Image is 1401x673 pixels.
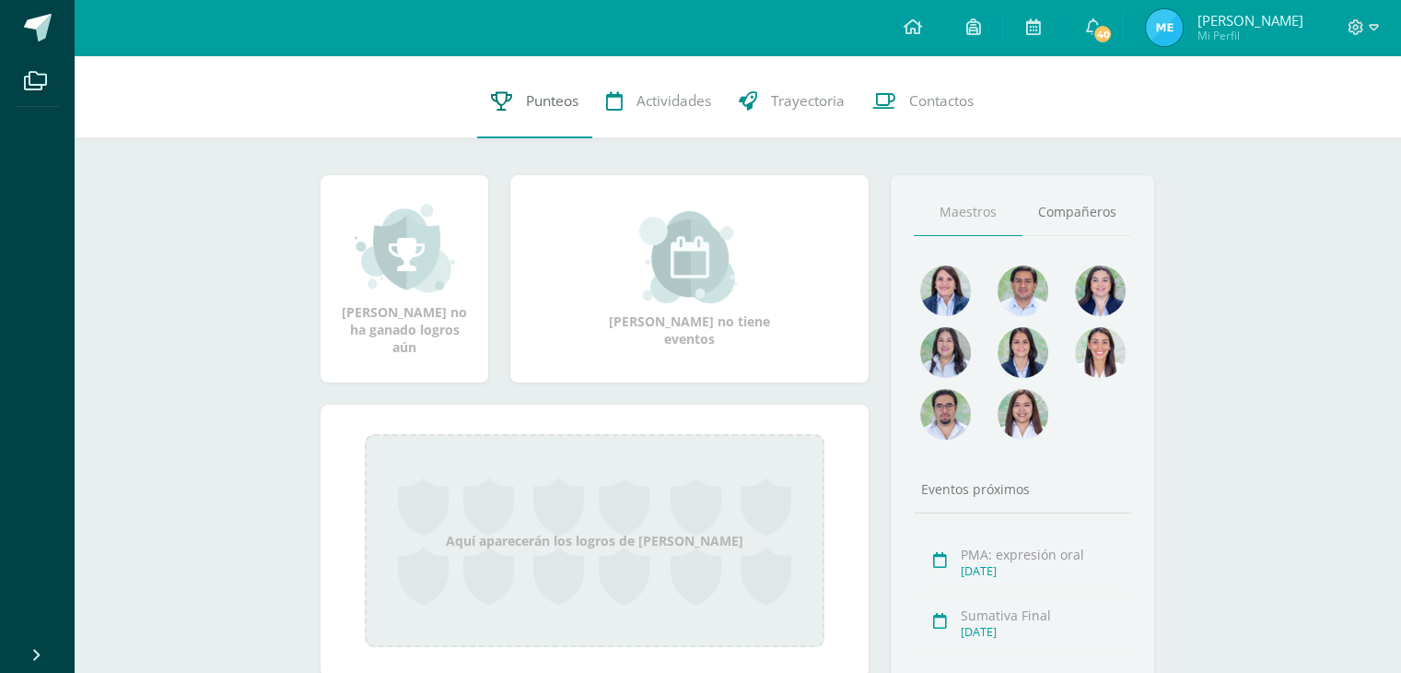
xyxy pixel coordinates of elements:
span: Mi Perfil [1197,28,1302,43]
img: d7e1be39c7a5a7a89cfb5608a6c66141.png [920,389,971,440]
img: achievement_small.png [355,202,455,294]
span: Actividades [636,91,711,111]
a: Trayectoria [725,65,858,138]
img: 1be4a43e63524e8157c558615cd4c825.png [998,389,1048,440]
span: 40 [1092,24,1113,44]
span: Contactos [909,91,974,111]
a: Actividades [592,65,725,138]
img: 1e7bfa517bf798cc96a9d855bf172288.png [998,266,1048,316]
span: [PERSON_NAME] [1197,11,1302,30]
div: [PERSON_NAME] no tiene eventos [598,211,782,348]
a: Punteos [477,65,592,138]
img: 1934cc27df4ca65fd091d7882280e9dd.png [920,327,971,378]
div: [DATE] [961,624,1126,640]
img: 1081ff69c784832f7e8e7ec1b2af4791.png [1146,9,1183,46]
a: Contactos [858,65,987,138]
span: Trayectoria [771,91,845,111]
a: Compañeros [1022,189,1131,236]
img: 468d0cd9ecfcbce804e3ccd48d13f1ad.png [1075,266,1126,316]
img: d4e0c534ae446c0d00535d3bb96704e9.png [998,327,1048,378]
a: Maestros [914,189,1022,236]
span: Punteos [526,91,578,111]
div: PMA: expresión oral [961,546,1126,563]
div: Sumativa Final [961,607,1126,624]
div: [PERSON_NAME] no ha ganado logros aún [339,202,470,356]
img: 4477f7ca9110c21fc6bc39c35d56baaa.png [920,266,971,316]
img: 38d188cc98c34aa903096de2d1c9671e.png [1075,327,1126,378]
div: Eventos próximos [914,480,1131,498]
div: [DATE] [961,563,1126,579]
img: event_small.png [639,211,740,303]
div: Aquí aparecerán los logros de [PERSON_NAME] [365,434,824,647]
